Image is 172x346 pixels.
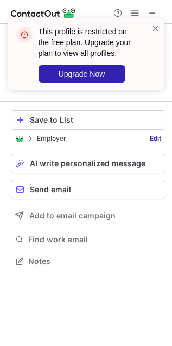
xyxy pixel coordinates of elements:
span: Send email [30,185,71,194]
img: ContactOut v5.3.10 [11,7,76,20]
p: Employer [37,135,66,142]
a: Edit [145,133,165,144]
button: Send email [11,180,165,199]
button: AI write personalized message [11,154,165,173]
button: Save to List [11,110,165,130]
div: Save to List [30,116,161,124]
img: ContactOut [15,134,24,143]
button: Add to email campaign [11,206,165,225]
span: AI write personalized message [30,159,145,168]
span: Find work email [28,235,161,244]
button: Notes [11,254,165,269]
button: Upgrade Now [39,65,125,83]
button: Find work email [11,232,165,247]
header: This profile is restricted on the free plan. Upgrade your plan to view all profiles. [39,26,138,59]
img: error [16,26,33,43]
span: Notes [28,256,161,266]
span: Upgrade Now [59,70,105,78]
span: Add to email campaign [29,211,116,220]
